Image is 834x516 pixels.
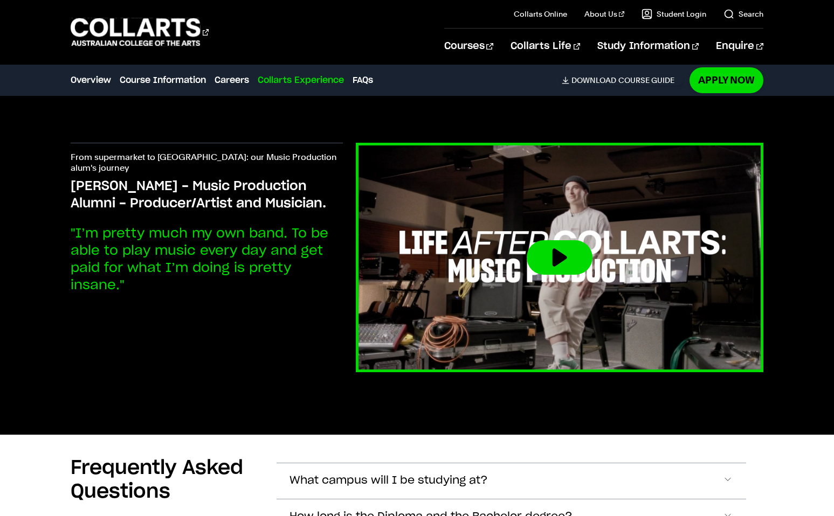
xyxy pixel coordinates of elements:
[290,475,488,487] span: What campus will I be studying at?
[716,29,763,64] a: Enquire
[642,9,706,19] a: Student Login
[584,9,624,19] a: About Us
[444,29,493,64] a: Courses
[690,67,763,93] a: Apply Now
[597,29,699,64] a: Study Information
[71,74,111,87] a: Overview
[71,456,259,504] h2: Frequently Asked Questions
[71,152,342,178] p: From supermarket to [GEOGRAPHIC_DATA]: our Music Production alum's journey
[511,29,580,64] a: Collarts Life
[71,178,342,212] h3: [PERSON_NAME] - Music Production Alumni - Producer/Artist and Musician.
[353,74,373,87] a: FAQs
[215,74,249,87] a: Careers
[571,75,616,85] span: Download
[514,9,567,19] a: Collarts Online
[723,9,763,19] a: Search
[71,17,209,47] div: Go to homepage
[277,463,746,499] button: What campus will I be studying at?
[120,74,206,87] a: Course Information
[71,225,342,294] p: "I’m pretty much my own band. To be able to play music every day and get paid for what I’m doing ...
[562,75,683,85] a: DownloadCourse Guide
[258,74,344,87] a: Collarts Experience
